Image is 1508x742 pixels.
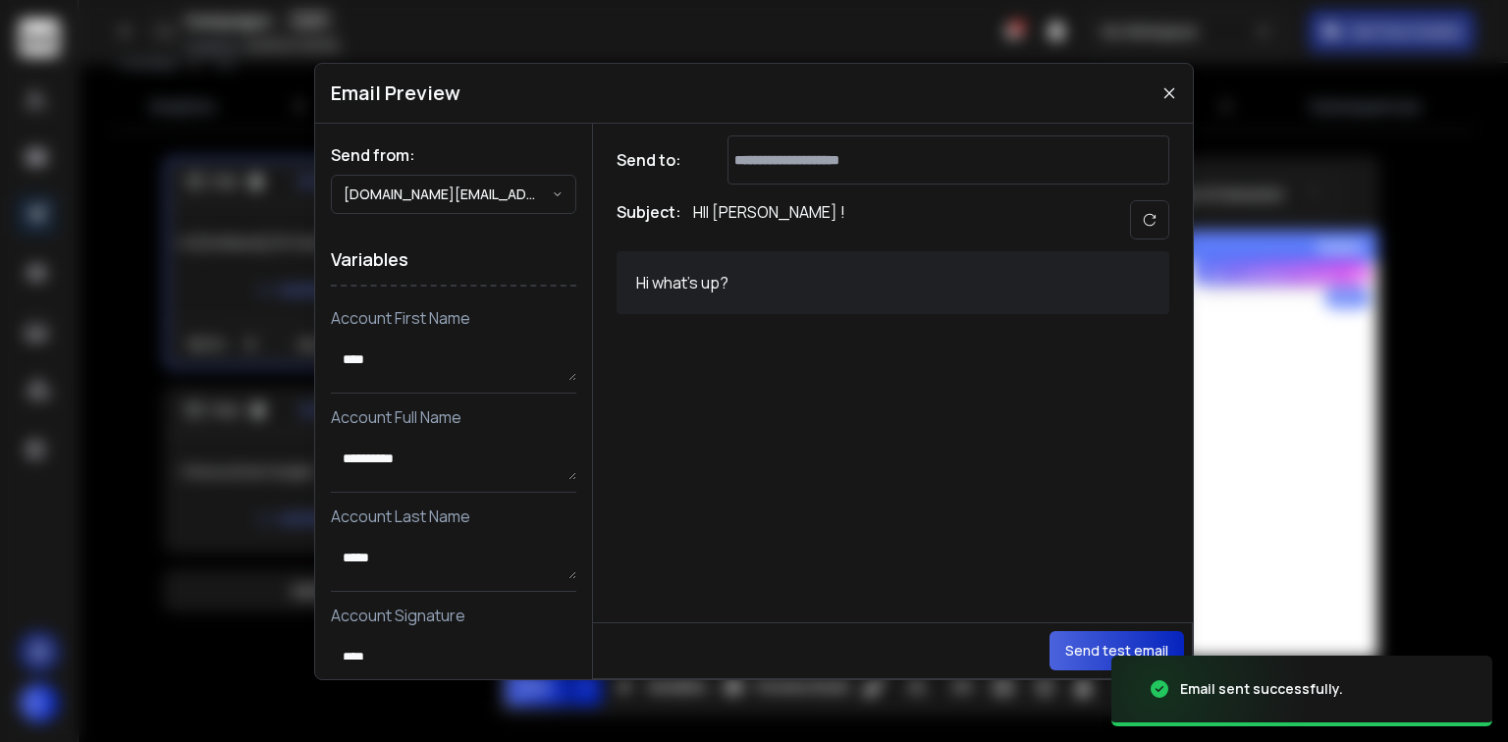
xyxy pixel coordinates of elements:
div: Hi what's up? [636,271,728,294]
h1: Send from: [331,143,576,167]
div: Email sent successfully. [1180,679,1343,699]
p: HII [PERSON_NAME] ! [693,200,845,239]
p: Account Full Name [331,405,576,429]
h1: Variables [331,234,576,287]
p: Account Last Name [331,504,576,528]
p: Account First Name [331,306,576,330]
p: Account Signature [331,604,576,627]
p: [DOMAIN_NAME][EMAIL_ADDRESS][DOMAIN_NAME] [344,185,552,204]
button: Send test email [1050,631,1184,670]
h1: Subject: [617,200,681,239]
h1: Email Preview [331,79,460,107]
h1: Send to: [617,148,695,172]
